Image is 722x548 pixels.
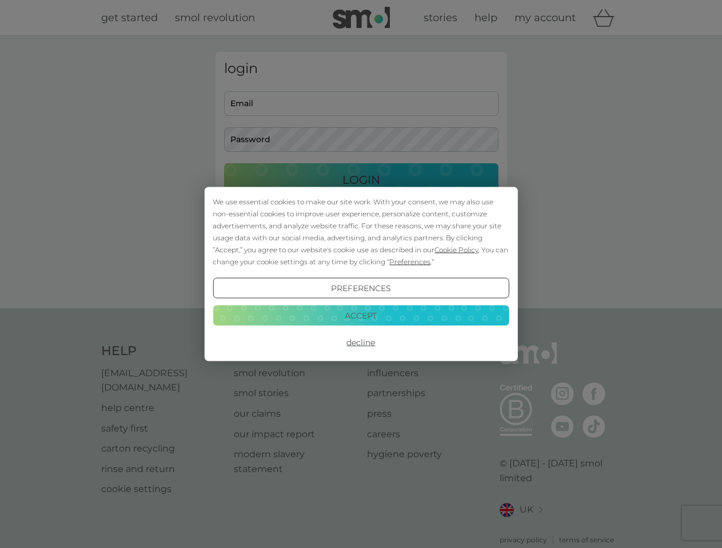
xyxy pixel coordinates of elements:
[204,187,517,361] div: Cookie Consent Prompt
[213,305,509,325] button: Accept
[434,245,478,254] span: Cookie Policy
[389,257,430,266] span: Preferences
[213,278,509,299] button: Preferences
[213,332,509,353] button: Decline
[213,196,509,268] div: We use essential cookies to make our site work. With your consent, we may also use non-essential ...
